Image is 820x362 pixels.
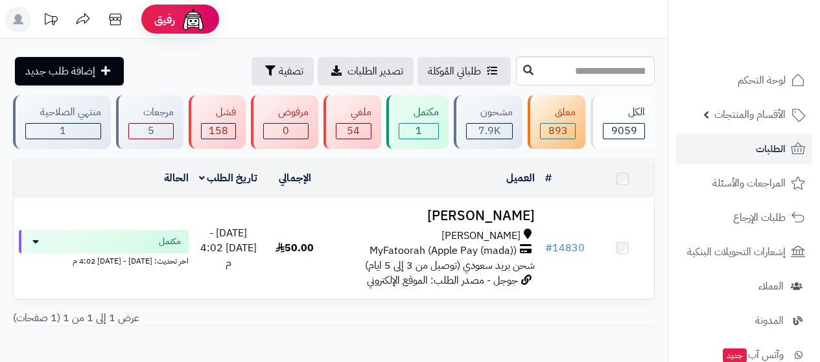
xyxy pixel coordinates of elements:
[588,95,657,149] a: الكل9059
[279,170,311,186] a: الإجمالي
[384,95,451,149] a: مكتمل 1
[336,124,371,139] div: 54
[332,209,535,223] h3: [PERSON_NAME]
[399,105,439,120] div: مكتمل
[60,123,66,139] span: 1
[467,124,513,139] div: 7947
[416,123,422,139] span: 1
[466,105,513,120] div: مشحون
[478,123,500,139] span: 7.9K
[275,240,314,256] span: 50.00
[159,235,181,248] span: مكتمل
[113,95,186,149] a: مرجعات 5
[732,35,808,62] img: logo-2.png
[525,95,588,149] a: معلق 893
[676,133,812,164] a: الطلبات
[19,253,189,267] div: اخر تحديث: [DATE] - [DATE] 4:02 م
[279,63,303,79] span: تصفية
[738,71,786,89] span: لوحة التحكم
[199,170,258,186] a: تاريخ الطلب
[545,240,552,256] span: #
[336,105,371,120] div: ملغي
[209,123,228,139] span: 158
[318,57,414,85] a: تصدير الطلبات
[676,65,812,96] a: لوحة التحكم
[180,6,206,32] img: ai-face.png
[321,95,384,149] a: ملغي 54
[25,105,101,120] div: منتهي الصلاحية
[399,124,438,139] div: 1
[248,95,321,149] a: مرفوض 0
[603,105,645,120] div: الكل
[186,95,249,149] a: فشل 158
[252,57,314,85] button: تصفية
[128,105,174,120] div: مرجعات
[545,240,585,256] a: #14830
[506,170,535,186] a: العميل
[264,124,308,139] div: 0
[756,140,786,158] span: الطلبات
[263,105,309,120] div: مرفوض
[676,168,812,199] a: المراجعات والأسئلة
[25,63,95,79] span: إضافة طلب جديد
[676,202,812,233] a: طلبات الإرجاع
[758,277,784,295] span: العملاء
[417,57,511,85] a: طلباتي المُوكلة
[26,124,100,139] div: 1
[164,170,189,186] a: الحالة
[545,170,552,186] a: #
[428,63,481,79] span: طلباتي المُوكلة
[687,243,786,261] span: إشعارات التحويلات البنكية
[15,57,124,85] a: إضافة طلب جديد
[369,243,517,258] span: MyFatoorah (Apple Pay (mada))
[283,123,289,139] span: 0
[755,311,784,330] span: المدونة
[202,124,236,139] div: 158
[34,6,67,36] a: تحديثات المنصة
[541,124,575,139] div: 893
[148,123,154,139] span: 5
[347,123,360,139] span: 54
[676,271,812,302] a: العملاء
[548,123,568,139] span: 893
[347,63,403,79] span: تصدير الطلبات
[200,225,257,271] span: [DATE] - [DATE] 4:02 م
[451,95,526,149] a: مشحون 7.9K
[714,106,786,124] span: الأقسام والمنتجات
[3,311,334,326] div: عرض 1 إلى 1 من 1 (1 صفحات)
[201,105,237,120] div: فشل
[154,12,175,27] span: رفيق
[365,258,535,273] span: شحن بريد سعودي (توصيل من 3 إلى 5 ايام)
[367,273,518,288] span: جوجل - مصدر الطلب: الموقع الإلكتروني
[540,105,576,120] div: معلق
[441,229,521,243] span: [PERSON_NAME]
[676,236,812,267] a: إشعارات التحويلات البنكية
[611,123,637,139] span: 9059
[10,95,113,149] a: منتهي الصلاحية 1
[733,209,786,227] span: طلبات الإرجاع
[129,124,173,139] div: 5
[676,305,812,336] a: المدونة
[712,174,786,192] span: المراجعات والأسئلة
